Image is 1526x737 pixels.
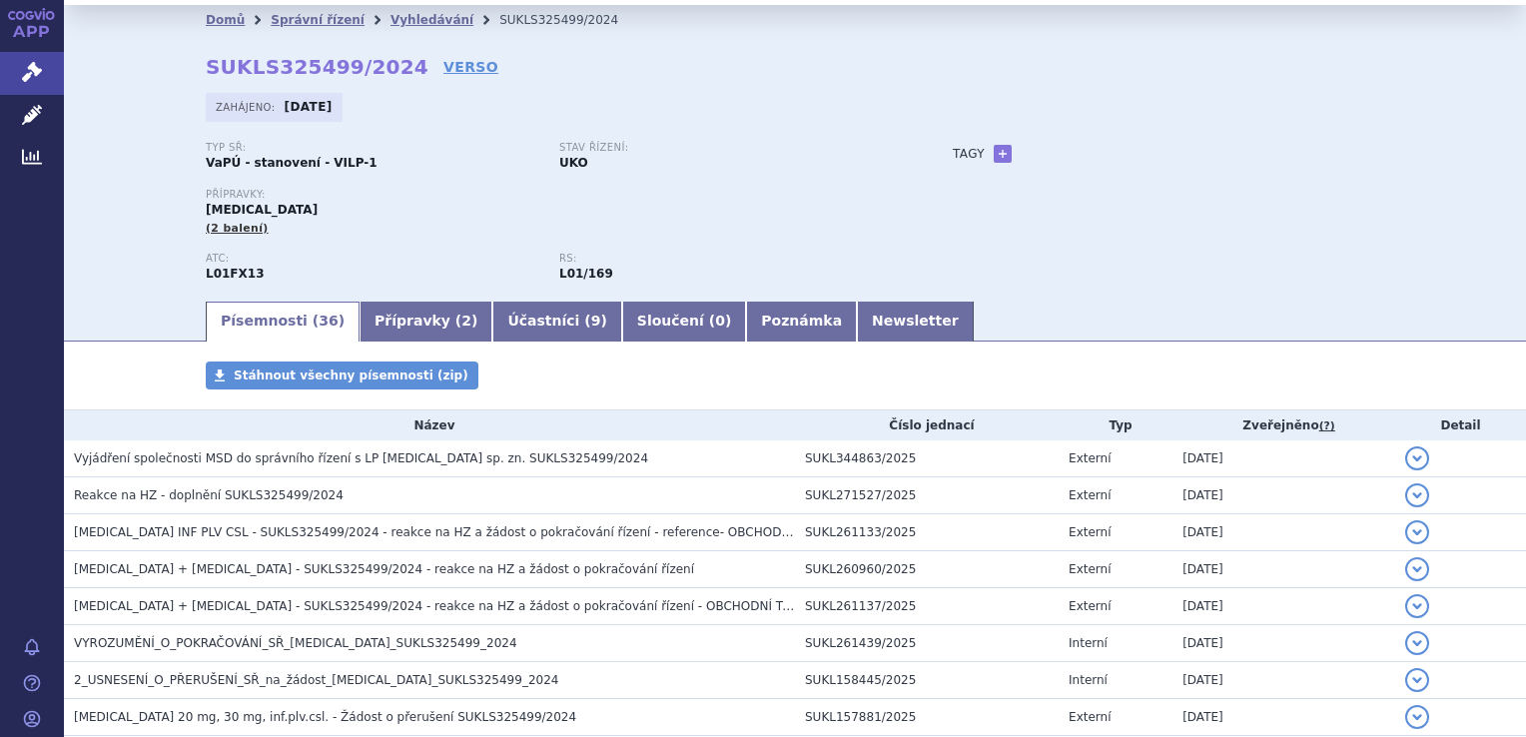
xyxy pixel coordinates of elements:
a: Účastníci (9) [492,302,621,342]
p: Typ SŘ: [206,142,539,154]
strong: SUKLS325499/2024 [206,55,428,79]
span: 9 [591,313,601,329]
a: Domů [206,13,245,27]
strong: enfortumab vedotin [559,267,613,281]
td: [DATE] [1172,625,1395,662]
td: SUKL261137/2025 [795,588,1059,625]
button: detail [1405,594,1429,618]
span: Externí [1069,562,1111,576]
td: [DATE] [1172,551,1395,588]
p: RS: [559,253,893,265]
td: SUKL271527/2025 [795,477,1059,514]
th: Zveřejněno [1172,410,1395,440]
button: detail [1405,631,1429,655]
td: [DATE] [1172,477,1395,514]
button: detail [1405,668,1429,692]
p: ATC: [206,253,539,265]
th: Typ [1059,410,1172,440]
button: detail [1405,520,1429,544]
a: Přípravky (2) [360,302,492,342]
span: Vyjádření společnosti MSD do správního řízení s LP PADCEV sp. zn. SUKLS325499/2024 [74,451,648,465]
span: Padcev + Keytruda - SUKLS325499/2024 - reakce na HZ a žádost o pokračování řízení - OBCHODNÍ TAJE... [74,599,839,613]
span: Padcev 20 mg, 30 mg, inf.plv.csl. - Žádost o přerušení SUKLS325499/2024 [74,710,576,724]
button: detail [1405,483,1429,507]
span: Externí [1069,599,1111,613]
span: [MEDICAL_DATA] [206,203,318,217]
span: 0 [715,313,725,329]
td: [DATE] [1172,699,1395,736]
td: SUKL261439/2025 [795,625,1059,662]
button: detail [1405,446,1429,470]
span: VYROZUMĚNÍ_O_POKRAČOVÁNÍ_SŘ_PADCEV_SUKLS325499_2024 [74,636,517,650]
button: detail [1405,557,1429,581]
span: 2_USNESENÍ_O_PŘERUŠENÍ_SŘ_na_žádost_PADCEV_SUKLS325499_2024 [74,673,558,687]
span: Stáhnout všechny písemnosti (zip) [234,368,468,382]
a: Vyhledávání [390,13,473,27]
span: 2 [461,313,471,329]
span: Interní [1069,636,1108,650]
span: Zahájeno: [216,99,279,115]
th: Číslo jednací [795,410,1059,440]
span: Padcev + Keytruda - SUKLS325499/2024 - reakce na HZ a žádost o pokračování řízení [74,562,694,576]
h3: Tagy [953,142,985,166]
span: Externí [1069,525,1111,539]
button: detail [1405,705,1429,729]
a: + [994,145,1012,163]
td: [DATE] [1172,440,1395,477]
a: Stáhnout všechny písemnosti (zip) [206,362,478,389]
a: Písemnosti (36) [206,302,360,342]
strong: VaPÚ - stanovení - VILP-1 [206,156,378,170]
li: SUKLS325499/2024 [499,5,644,35]
strong: [DATE] [285,100,333,114]
a: Poznámka [746,302,857,342]
span: Interní [1069,673,1108,687]
td: [DATE] [1172,662,1395,699]
td: SUKL261133/2025 [795,514,1059,551]
td: SUKL158445/2025 [795,662,1059,699]
span: (2 balení) [206,222,269,235]
span: Externí [1069,710,1111,724]
th: Detail [1395,410,1526,440]
th: Název [64,410,795,440]
span: Externí [1069,451,1111,465]
strong: UKO [559,156,588,170]
a: Newsletter [857,302,974,342]
td: SUKL157881/2025 [795,699,1059,736]
td: [DATE] [1172,588,1395,625]
td: SUKL260960/2025 [795,551,1059,588]
span: Externí [1069,488,1111,502]
span: 36 [319,313,338,329]
span: PADCEV INF PLV CSL - SUKLS325499/2024 - reakce na HZ a žádost o pokračování řízení - reference- O... [74,525,861,539]
a: Sloučení (0) [622,302,746,342]
td: SUKL344863/2025 [795,440,1059,477]
td: [DATE] [1172,514,1395,551]
span: Reakce na HZ - doplnění SUKLS325499/2024 [74,488,344,502]
p: Přípravky: [206,189,913,201]
p: Stav řízení: [559,142,893,154]
a: VERSO [443,57,498,77]
a: Správní řízení [271,13,365,27]
abbr: (?) [1319,419,1335,433]
strong: ENFORTUMAB VEDOTIN [206,267,265,281]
